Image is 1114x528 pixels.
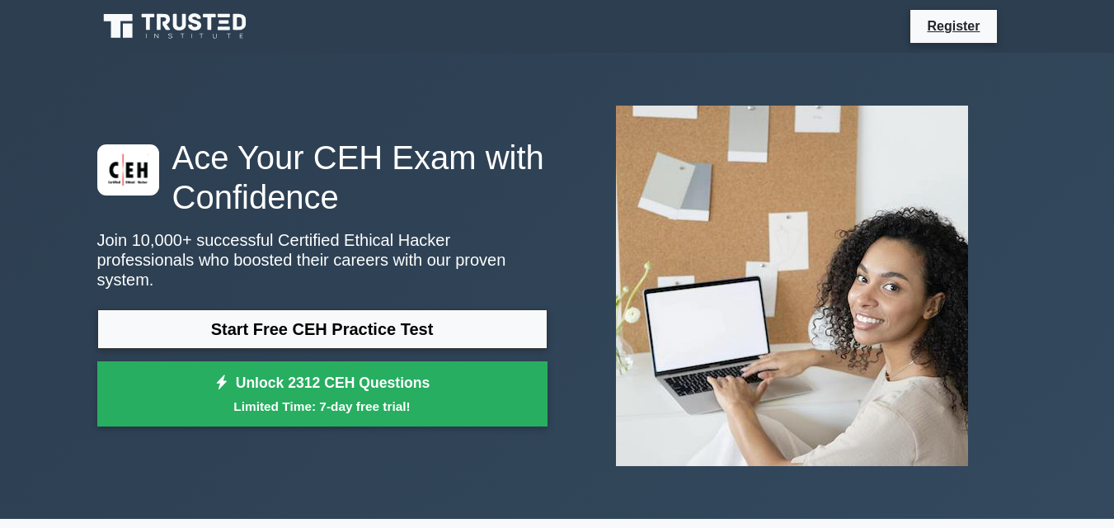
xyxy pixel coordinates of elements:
[97,361,548,427] a: Unlock 2312 CEH QuestionsLimited Time: 7-day free trial!
[97,138,548,217] h1: Ace Your CEH Exam with Confidence
[917,16,989,36] a: Register
[97,309,548,349] a: Start Free CEH Practice Test
[118,397,527,416] small: Limited Time: 7-day free trial!
[97,230,548,290] p: Join 10,000+ successful Certified Ethical Hacker professionals who boosted their careers with our...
